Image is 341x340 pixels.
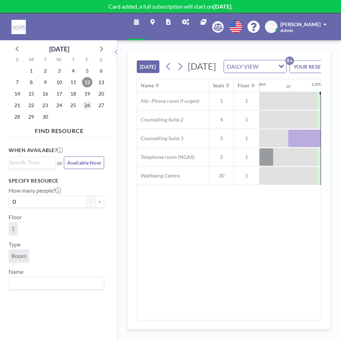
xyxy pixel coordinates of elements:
[24,56,38,65] div: M
[40,112,50,122] span: Tuesday, September 30, 2025
[286,84,290,89] div: 30
[10,279,100,288] input: Search for option
[137,60,159,73] button: [DATE]
[82,89,92,99] span: Friday, September 19, 2025
[11,20,26,34] img: organization-logo
[68,77,78,87] span: Thursday, September 11, 2025
[26,77,36,87] span: Monday, September 8, 2025
[67,160,101,166] span: Available Now
[137,98,199,104] span: Abi- Phone room if urgent
[68,66,78,76] span: Thursday, September 4, 2025
[267,24,276,30] span: AW
[54,100,64,110] span: Wednesday, September 24, 2025
[12,112,22,122] span: Sunday, September 28, 2025
[68,89,78,99] span: Thursday, September 18, 2025
[209,135,234,142] span: 5
[234,98,259,104] span: 1
[213,82,224,89] div: Seats
[9,178,104,184] h3: Specify resource
[12,100,22,110] span: Sunday, September 21, 2025
[26,112,36,122] span: Monday, September 29, 2025
[54,66,64,76] span: Wednesday, September 3, 2025
[225,62,260,71] span: DAILY VIEW
[9,268,23,275] label: Name
[68,100,78,110] span: Thursday, September 25, 2025
[280,21,321,27] span: [PERSON_NAME]
[209,98,234,104] span: 1
[209,154,234,160] span: 2
[38,56,52,65] div: T
[66,56,80,65] div: T
[280,28,293,33] span: Admin
[11,225,15,232] span: 1
[57,159,62,166] span: or
[311,82,323,87] div: 12PM
[52,56,66,65] div: W
[9,124,110,134] h4: FIND RESOURCE
[141,82,154,89] div: Name
[9,187,61,194] label: How many people?
[9,157,55,168] div: Search for option
[234,135,259,142] span: 1
[95,196,104,208] button: +
[261,62,274,71] input: Search for option
[80,56,94,65] div: F
[12,89,22,99] span: Sunday, September 14, 2025
[96,100,106,110] span: Saturday, September 27, 2025
[87,196,95,208] button: -
[234,154,259,160] span: 1
[40,77,50,87] span: Tuesday, September 9, 2025
[213,3,232,10] b: [DATE]
[82,66,92,76] span: Friday, September 5, 2025
[137,154,195,160] span: Telephone room (NGAS)
[40,100,50,110] span: Tuesday, September 23, 2025
[209,173,234,179] span: 30
[54,77,64,87] span: Wednesday, September 10, 2025
[234,116,259,123] span: 1
[26,100,36,110] span: Monday, September 22, 2025
[64,156,104,169] button: Available Now
[26,66,36,76] span: Monday, September 1, 2025
[254,82,266,87] div: 11AM
[285,56,294,65] p: 9+
[96,66,106,76] span: Saturday, September 6, 2025
[26,89,36,99] span: Monday, September 15, 2025
[238,82,250,89] div: Floor
[9,213,22,221] label: Floor
[188,61,216,72] span: [DATE]
[40,89,50,99] span: Tuesday, September 16, 2025
[209,116,234,123] span: 4
[9,277,104,289] div: Search for option
[234,173,259,179] span: 1
[12,77,22,87] span: Sunday, September 7, 2025
[82,100,92,110] span: Friday, September 26, 2025
[10,56,24,65] div: S
[137,135,183,142] span: Counselling Suite 3
[137,116,183,123] span: Counselling Suite 2
[82,77,92,87] span: Friday, September 12, 2025
[10,158,51,166] input: Search for option
[94,56,108,65] div: S
[9,241,20,248] label: Type
[40,66,50,76] span: Tuesday, September 2, 2025
[224,60,286,73] div: Search for option
[49,44,69,54] div: [DATE]
[54,89,64,99] span: Wednesday, September 17, 2025
[96,89,106,99] span: Saturday, September 20, 2025
[137,173,180,179] span: Wellbeing Centre
[96,77,106,87] span: Saturday, September 13, 2025
[11,252,26,259] span: Room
